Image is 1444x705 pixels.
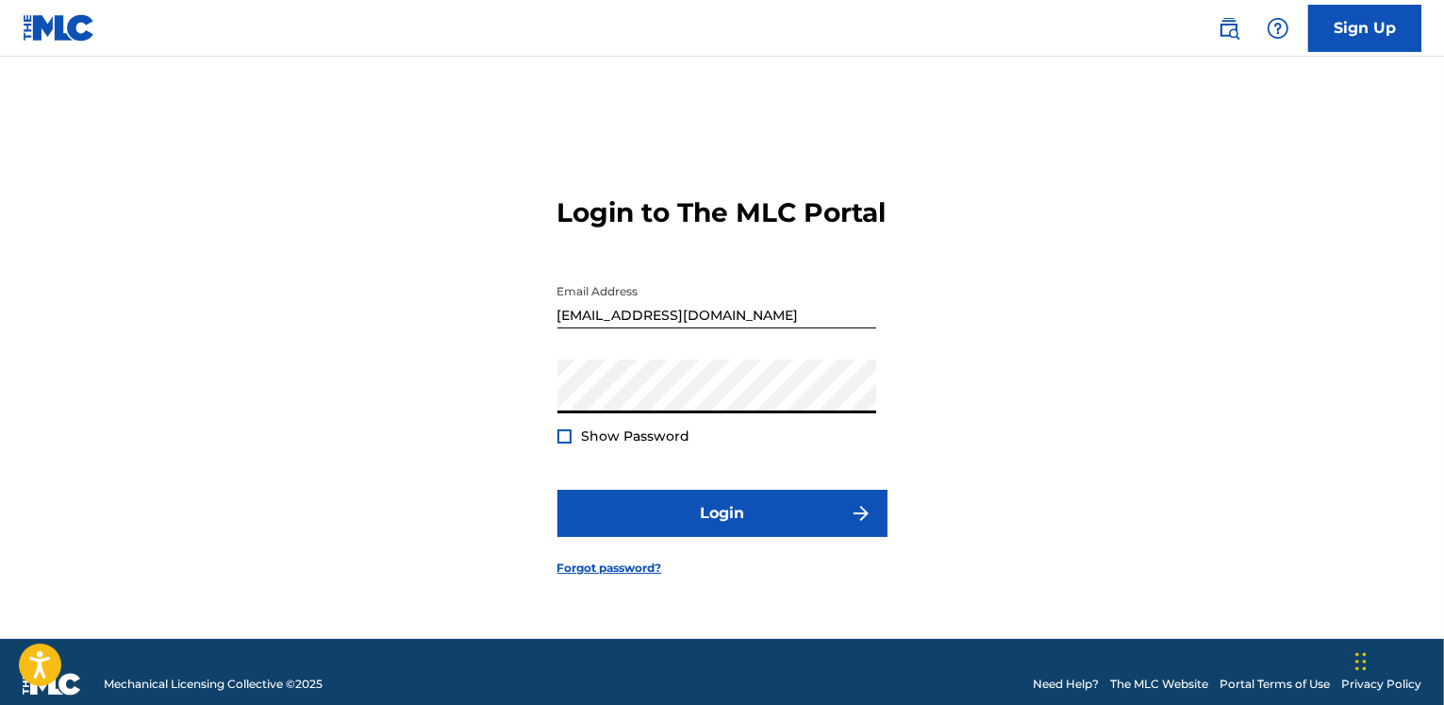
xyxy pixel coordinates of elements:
img: logo [23,673,81,696]
a: Public Search [1210,9,1248,47]
a: The MLC Website [1110,676,1208,693]
a: Forgot password? [557,560,662,577]
a: Portal Terms of Use [1220,676,1330,693]
img: MLC Logo [23,14,95,42]
button: Login [557,490,888,537]
img: f7272a7cc735f4ea7f67.svg [850,502,872,525]
h3: Login to The MLC Portal [557,196,887,229]
span: Show Password [582,428,690,445]
a: Sign Up [1308,5,1421,52]
span: Mechanical Licensing Collective © 2025 [104,676,323,693]
iframe: Chat Widget [1350,614,1444,705]
div: Drag [1355,633,1367,690]
a: Privacy Policy [1341,676,1421,693]
div: Help [1259,9,1297,47]
a: Need Help? [1033,676,1099,693]
img: help [1267,17,1289,40]
img: search [1218,17,1240,40]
